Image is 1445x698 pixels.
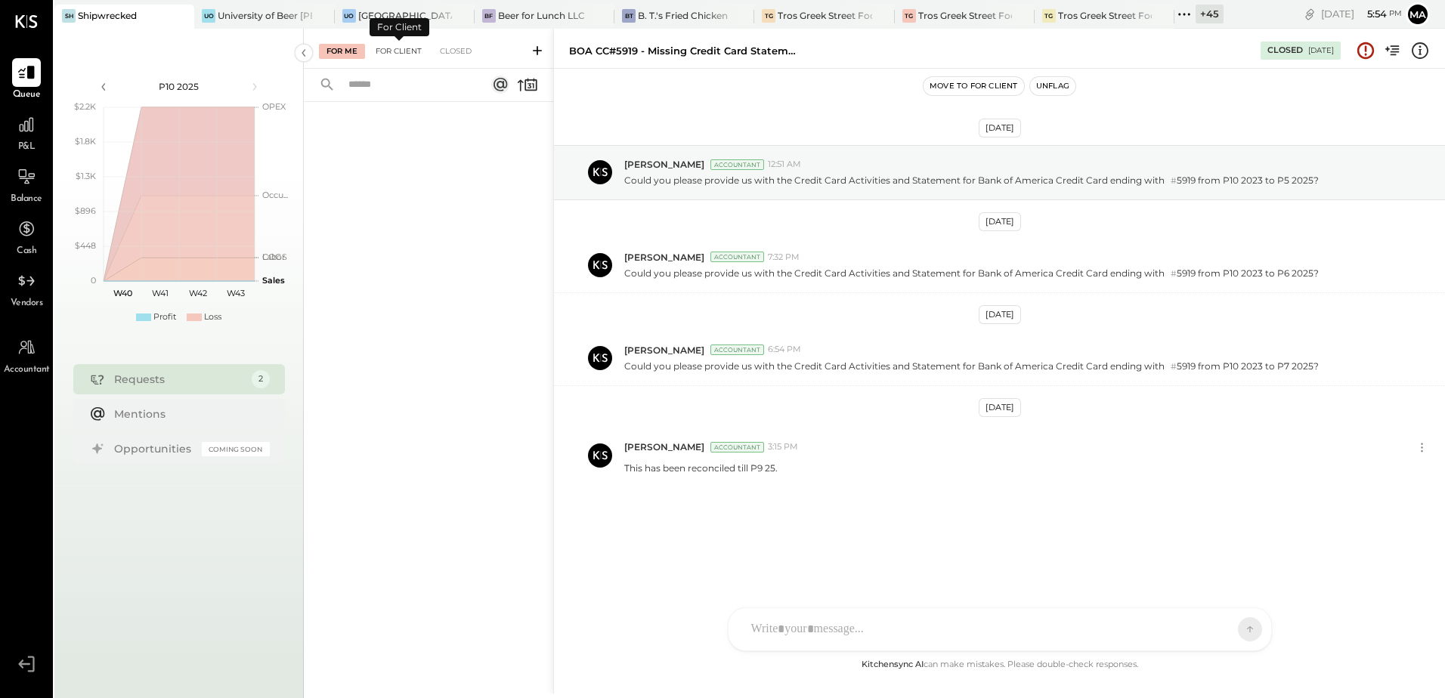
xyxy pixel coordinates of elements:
div: Bf [482,9,496,23]
span: [PERSON_NAME] [624,251,704,264]
text: Occu... [262,190,288,200]
div: For Client [368,44,429,59]
div: BT [622,9,636,23]
div: 2 [252,370,270,388]
div: Loss [204,311,221,323]
span: 3:15 PM [768,441,798,453]
text: $1.3K [76,171,96,181]
div: [DATE] [979,398,1021,417]
div: [DATE] [979,119,1021,137]
span: # [1171,361,1177,372]
span: Vendors [11,297,43,310]
button: Unflag [1030,77,1075,95]
span: Cash [17,245,36,258]
text: W42 [189,288,207,298]
div: Tros Greek Street Food - [GEOGRAPHIC_DATA] [778,9,871,22]
div: P10 2025 [115,80,243,93]
div: Accountant [710,344,764,355]
span: Balance [11,193,42,206]
div: Tros Greek Street Food - [GEOGRAPHIC_DATA] [918,9,1012,22]
span: Accountant [4,363,50,377]
div: Uo [342,9,356,23]
text: 0 [91,275,96,286]
span: P&L [18,141,36,154]
a: Vendors [1,267,52,310]
div: Tros Greek Street Food - [PERSON_NAME] [1058,9,1152,22]
text: Sales [262,275,285,286]
text: Labor [262,252,285,262]
div: [DATE] [1321,7,1402,21]
div: [DATE] [1308,45,1334,56]
span: [PERSON_NAME] [624,440,704,453]
div: copy link [1302,6,1317,22]
span: Queue [13,88,41,102]
a: P&L [1,110,52,154]
div: TG [1042,9,1056,23]
div: Opportunities [114,441,194,456]
text: OPEX [262,101,286,112]
div: Closed [432,44,479,59]
div: Accountant [710,252,764,262]
div: For Me [319,44,365,59]
div: Requests [114,372,244,387]
div: B. T.'s Fried Chicken [638,9,728,22]
button: Move to for client [924,77,1024,95]
a: Queue [1,58,52,102]
div: Mentions [114,406,262,422]
button: Ma [1406,2,1430,26]
span: 7:32 PM [768,252,800,264]
text: $448 [75,240,96,251]
text: W41 [152,288,169,298]
span: # [1171,268,1177,279]
div: + 45 [1196,5,1224,23]
text: $2.2K [74,101,96,112]
text: $1.8K [75,136,96,147]
div: Beer for Lunch LLC [498,9,585,22]
div: Shipwrecked [78,9,137,22]
p: Could you please provide us with the Credit Card Activities and Statement for Bank of America Cre... [624,174,1319,187]
p: This has been reconciled till P9 25. [624,462,778,474]
span: # [1171,175,1177,186]
div: For Client [370,18,429,36]
div: BOA CC#5919 - Missing Credit Card Statements [569,44,796,58]
div: Accountant [710,442,764,452]
div: [DATE] [979,305,1021,324]
text: W43 [227,288,245,298]
p: Could you please provide us with the Credit Card Activities and Statement for Bank of America Cre... [624,267,1319,280]
p: Could you please provide us with the Credit Card Activities and Statement for Bank of America Cre... [624,360,1319,373]
div: Sh [62,9,76,23]
a: Cash [1,215,52,258]
text: $896 [75,205,96,216]
div: Coming Soon [202,442,270,456]
div: TG [762,9,775,23]
div: [GEOGRAPHIC_DATA][US_STATE] [358,9,452,22]
div: [DATE] [979,212,1021,231]
span: 12:51 AM [768,159,801,171]
span: [PERSON_NAME] [624,158,704,171]
text: W40 [113,288,132,298]
div: TG [902,9,916,23]
div: Uo [202,9,215,23]
div: Closed [1267,45,1303,57]
span: 6:54 PM [768,344,801,356]
a: Accountant [1,333,52,377]
div: Accountant [710,159,764,170]
div: University of Beer [PERSON_NAME] [218,9,311,22]
span: [PERSON_NAME] [624,344,704,357]
a: Balance [1,162,52,206]
div: Profit [153,311,176,323]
